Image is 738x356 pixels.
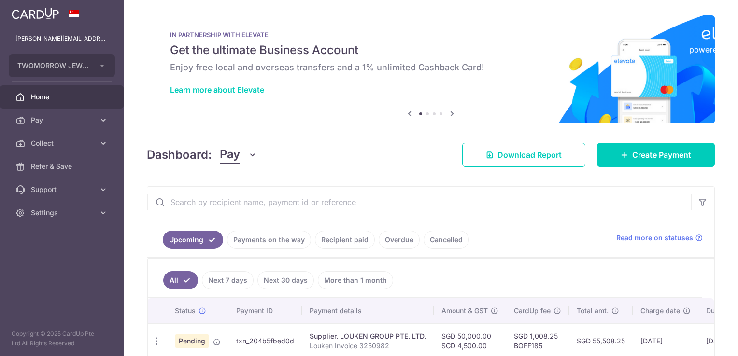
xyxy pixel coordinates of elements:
a: Cancelled [424,231,469,249]
p: IN PARTNERSHIP WITH ELEVATE [170,31,692,39]
a: Learn more about Elevate [170,85,264,95]
a: Next 7 days [202,271,254,289]
span: Home [31,92,95,102]
a: More than 1 month [318,271,393,289]
span: Charge date [640,306,680,315]
span: Total amt. [577,306,609,315]
h4: Dashboard: [147,146,212,164]
th: Payment ID [228,298,302,323]
a: Payments on the way [227,231,311,249]
span: Read more on statuses [616,233,693,243]
span: Due date [706,306,735,315]
img: Renovation banner [147,15,715,123]
input: Search by recipient name, payment id or reference [147,187,691,218]
a: Upcoming [163,231,223,249]
span: Create Payment [632,149,691,161]
span: Pay [220,146,240,164]
a: Create Payment [597,143,715,167]
span: Amount & GST [441,306,488,315]
span: CardUp fee [514,306,551,315]
button: TWOMORROW JEWELLERY PTE. LTD. [9,54,115,77]
span: Download Report [497,149,562,161]
h6: Enjoy free local and overseas transfers and a 1% unlimited Cashback Card! [170,62,692,73]
th: Payment details [302,298,434,323]
span: Status [175,306,196,315]
h5: Get the ultimate Business Account [170,42,692,58]
p: [PERSON_NAME][EMAIL_ADDRESS][DOMAIN_NAME] [15,34,108,43]
a: All [163,271,198,289]
a: Recipient paid [315,231,375,249]
a: Read more on statuses [616,233,703,243]
span: TWOMORROW JEWELLERY PTE. LTD. [17,61,89,70]
a: Download Report [462,143,585,167]
span: Collect [31,138,95,148]
img: CardUp [12,8,59,19]
span: Settings [31,208,95,218]
p: Louken Invoice 3250982 [310,341,426,351]
button: Pay [220,146,257,164]
div: Supplier. LOUKEN GROUP PTE. LTD. [310,331,426,341]
span: Support [31,185,95,194]
a: Next 30 days [257,271,314,289]
span: Refer & Save [31,162,95,171]
span: Pay [31,115,95,125]
span: Pending [175,334,209,348]
a: Overdue [379,231,420,249]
